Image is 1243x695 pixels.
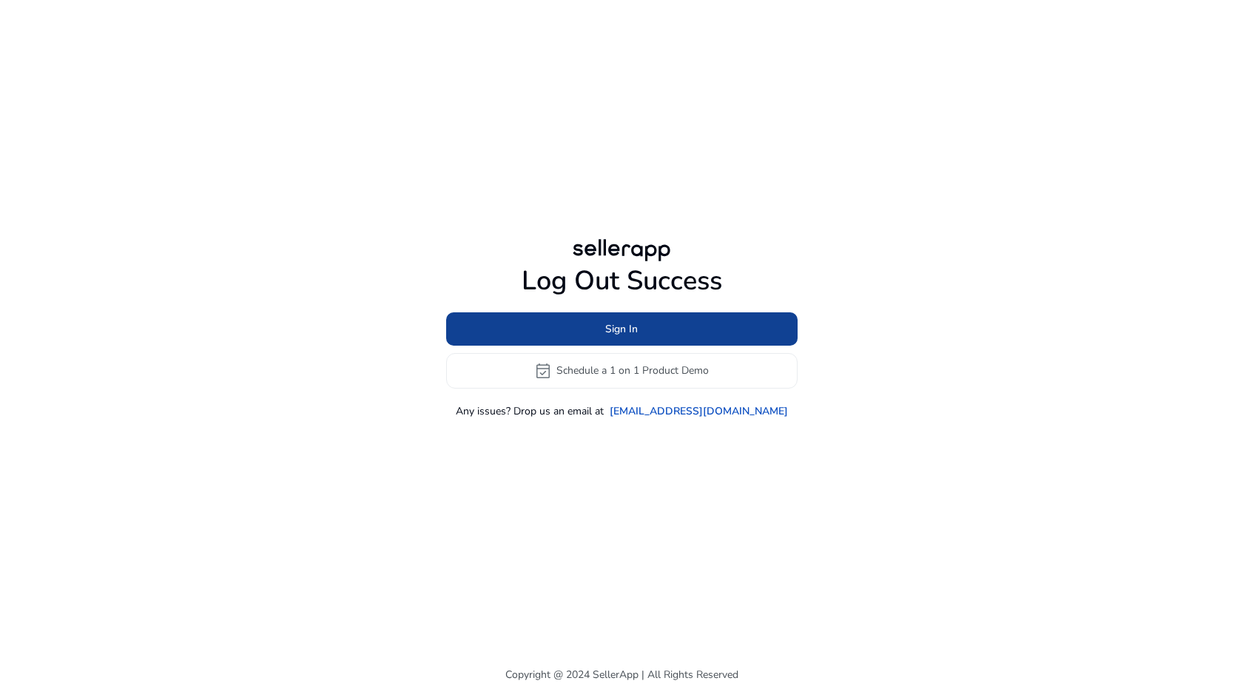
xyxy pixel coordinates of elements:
button: Sign In [446,312,798,346]
span: event_available [534,362,552,380]
h1: Log Out Success [446,265,798,297]
button: event_availableSchedule a 1 on 1 Product Demo [446,353,798,389]
a: [EMAIL_ADDRESS][DOMAIN_NAME] [610,403,788,419]
span: Sign In [605,321,638,337]
p: Any issues? Drop us an email at [456,403,604,419]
